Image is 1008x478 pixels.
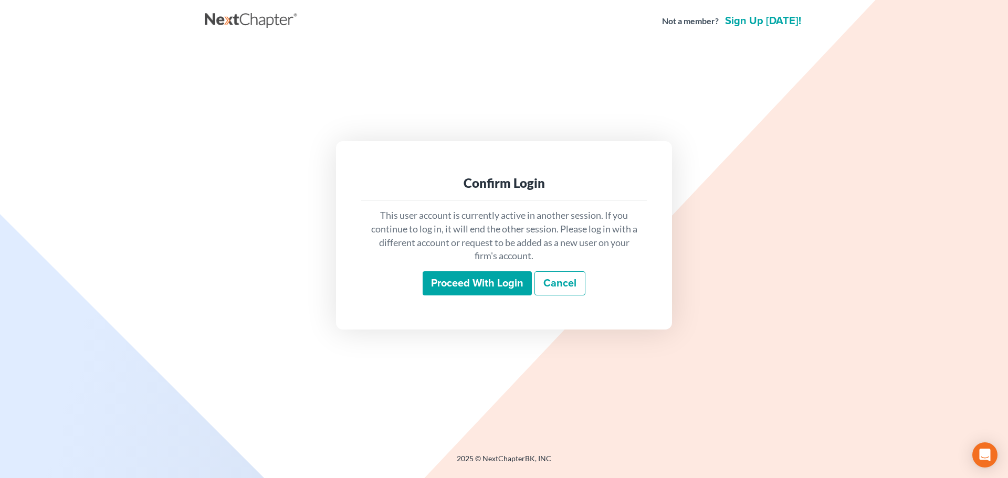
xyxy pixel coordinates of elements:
[205,453,803,472] div: 2025 © NextChapterBK, INC
[662,15,719,27] strong: Not a member?
[370,209,638,263] p: This user account is currently active in another session. If you continue to log in, it will end ...
[534,271,585,295] a: Cancel
[423,271,532,295] input: Proceed with login
[972,442,997,468] div: Open Intercom Messenger
[370,175,638,192] div: Confirm Login
[723,16,803,26] a: Sign up [DATE]!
